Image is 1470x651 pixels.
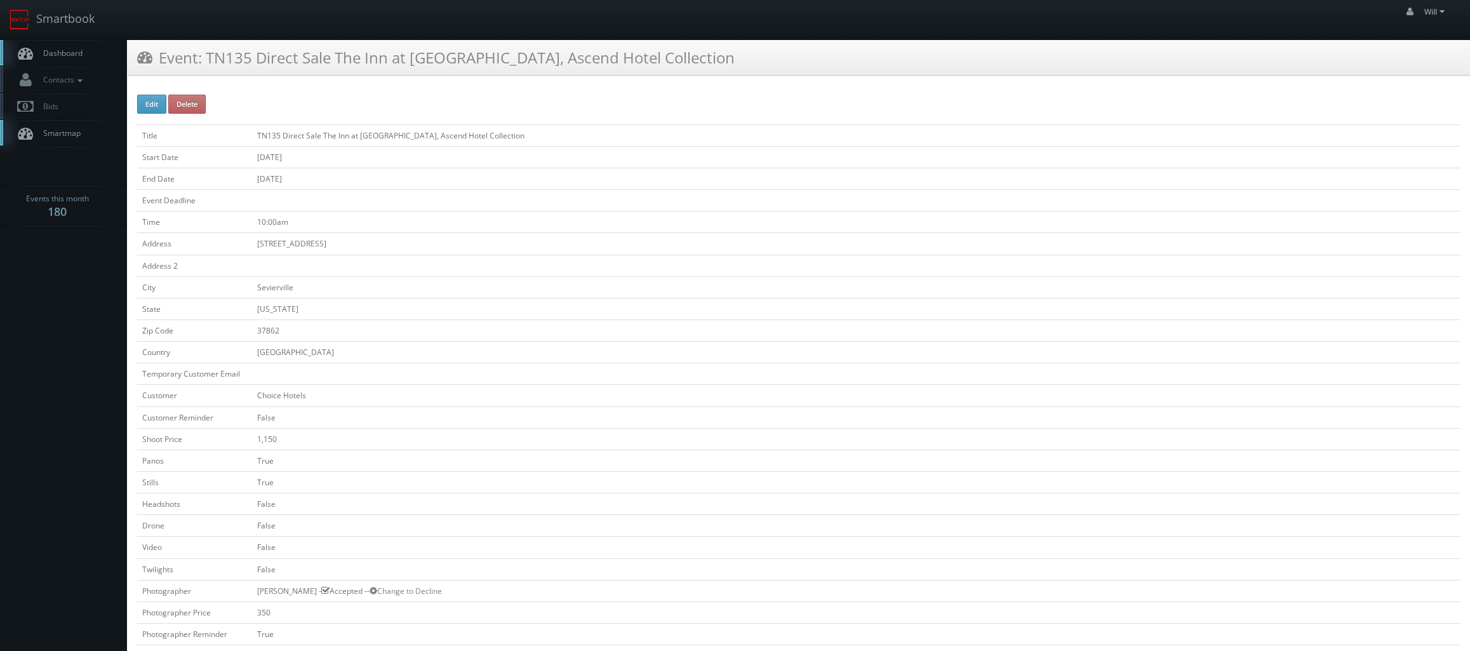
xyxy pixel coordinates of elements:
td: Temporary Customer Email [137,363,252,385]
a: Change to Decline [370,586,442,596]
span: Will [1424,6,1448,17]
td: [GEOGRAPHIC_DATA] [252,342,1460,363]
td: [PERSON_NAME] - Accepted -- [252,580,1460,601]
td: Address [137,233,252,255]
td: 10:00am [252,211,1460,233]
button: Delete [168,95,206,114]
td: Customer Reminder [137,406,252,428]
td: Sevierville [252,276,1460,298]
td: TN135 Direct Sale The Inn at [GEOGRAPHIC_DATA], Ascend Hotel Collection [252,124,1460,146]
td: [US_STATE] [252,298,1460,319]
td: Headshots [137,493,252,515]
td: Time [137,211,252,233]
td: [STREET_ADDRESS] [252,233,1460,255]
td: 1,150 [252,428,1460,450]
td: Country [137,342,252,363]
strong: 180 [48,204,67,219]
td: True [252,623,1460,645]
td: Choice Hotels [252,385,1460,406]
span: Bids [37,101,58,112]
span: Events this month [26,192,89,205]
td: Stills [137,471,252,493]
td: False [252,406,1460,428]
td: False [252,515,1460,537]
td: [DATE] [252,146,1460,168]
td: Address 2 [137,255,252,276]
td: Photographer Reminder [137,623,252,645]
td: False [252,493,1460,515]
td: Customer [137,385,252,406]
span: Smartmap [37,128,81,138]
img: smartbook-logo.png [10,10,30,30]
td: Title [137,124,252,146]
td: False [252,537,1460,558]
h3: Event: TN135 Direct Sale The Inn at [GEOGRAPHIC_DATA], Ascend Hotel Collection [137,46,735,69]
td: Twilights [137,558,252,580]
td: True [252,450,1460,471]
td: State [137,298,252,319]
td: 37862 [252,319,1460,341]
td: Drone [137,515,252,537]
span: Contacts [37,74,86,85]
td: City [137,276,252,298]
td: End Date [137,168,252,189]
td: True [252,471,1460,493]
td: [DATE] [252,168,1460,189]
span: Dashboard [37,48,83,58]
td: Photographer Price [137,601,252,623]
td: False [252,558,1460,580]
td: Photographer [137,580,252,601]
td: Zip Code [137,319,252,341]
td: Start Date [137,146,252,168]
td: Shoot Price [137,428,252,450]
td: Event Deadline [137,190,252,211]
td: Video [137,537,252,558]
td: 350 [252,601,1460,623]
td: Panos [137,450,252,471]
button: Edit [137,95,166,114]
